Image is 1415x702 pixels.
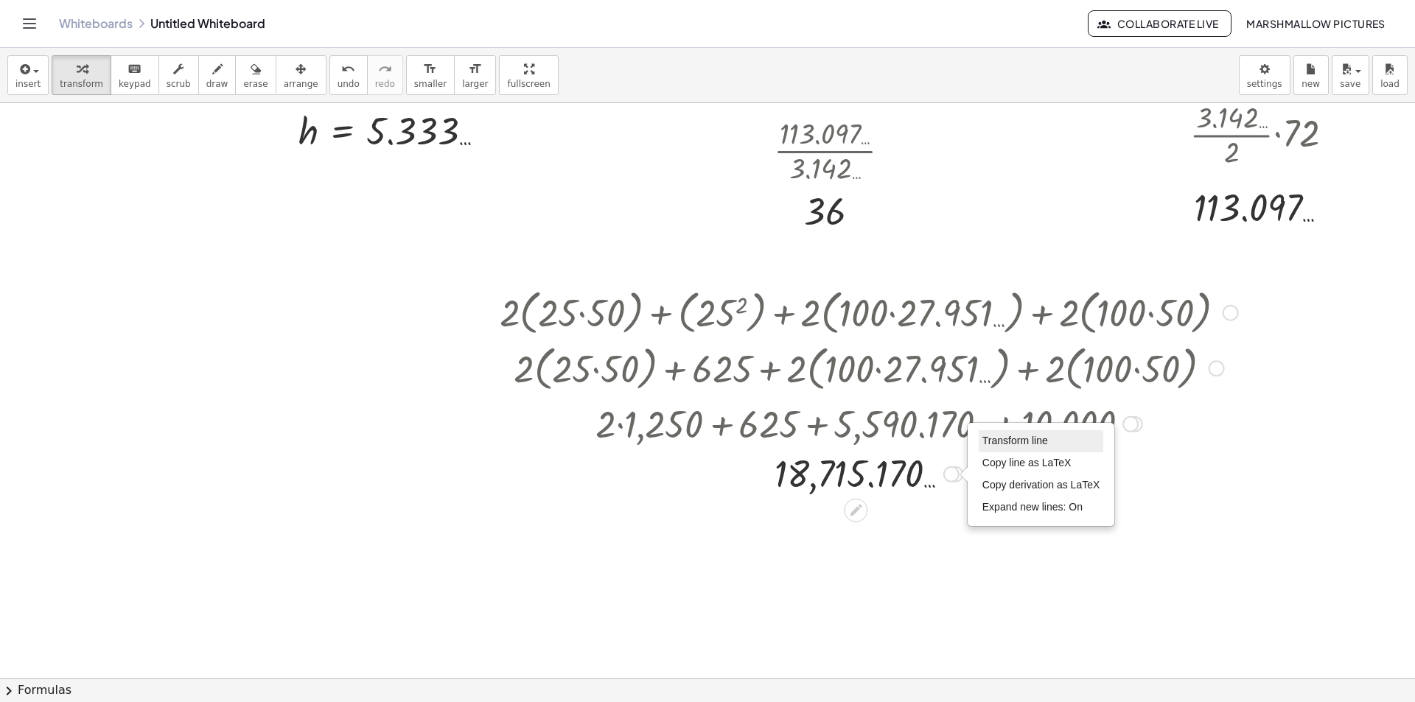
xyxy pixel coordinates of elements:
[59,16,133,31] a: Whiteboards
[414,79,447,89] span: smaller
[329,55,368,95] button: undoundo
[119,79,151,89] span: keypad
[15,79,41,89] span: insert
[167,79,191,89] span: scrub
[235,55,276,95] button: erase
[341,60,355,78] i: undo
[1380,79,1400,89] span: load
[1088,10,1231,37] button: Collaborate Live
[378,60,392,78] i: redo
[1372,55,1408,95] button: load
[375,79,395,89] span: redo
[982,457,1072,468] span: Copy line as LaTeX
[423,60,437,78] i: format_size
[1302,79,1320,89] span: new
[127,60,141,78] i: keyboard
[198,55,237,95] button: draw
[499,55,558,95] button: fullscreen
[284,79,318,89] span: arrange
[1234,10,1397,37] button: Marshmallow Pictures
[18,12,41,35] button: Toggle navigation
[982,501,1083,513] span: Expand new lines: On
[1100,17,1218,30] span: Collaborate Live
[462,79,488,89] span: larger
[1340,79,1360,89] span: save
[7,55,49,95] button: insert
[1332,55,1369,95] button: save
[406,55,455,95] button: format_sizesmaller
[454,55,496,95] button: format_sizelarger
[1293,55,1329,95] button: new
[844,499,867,522] div: Edit math
[276,55,326,95] button: arrange
[206,79,228,89] span: draw
[468,60,482,78] i: format_size
[367,55,403,95] button: redoredo
[338,79,360,89] span: undo
[507,79,550,89] span: fullscreen
[982,435,1048,446] span: Transform line
[111,55,159,95] button: keyboardkeypad
[1247,79,1282,89] span: settings
[52,55,111,95] button: transform
[158,55,199,95] button: scrub
[1239,55,1290,95] button: settings
[60,79,103,89] span: transform
[243,79,268,89] span: erase
[982,479,1100,491] span: Copy derivation as LaTeX
[1246,17,1386,30] span: Marshmallow Pictures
